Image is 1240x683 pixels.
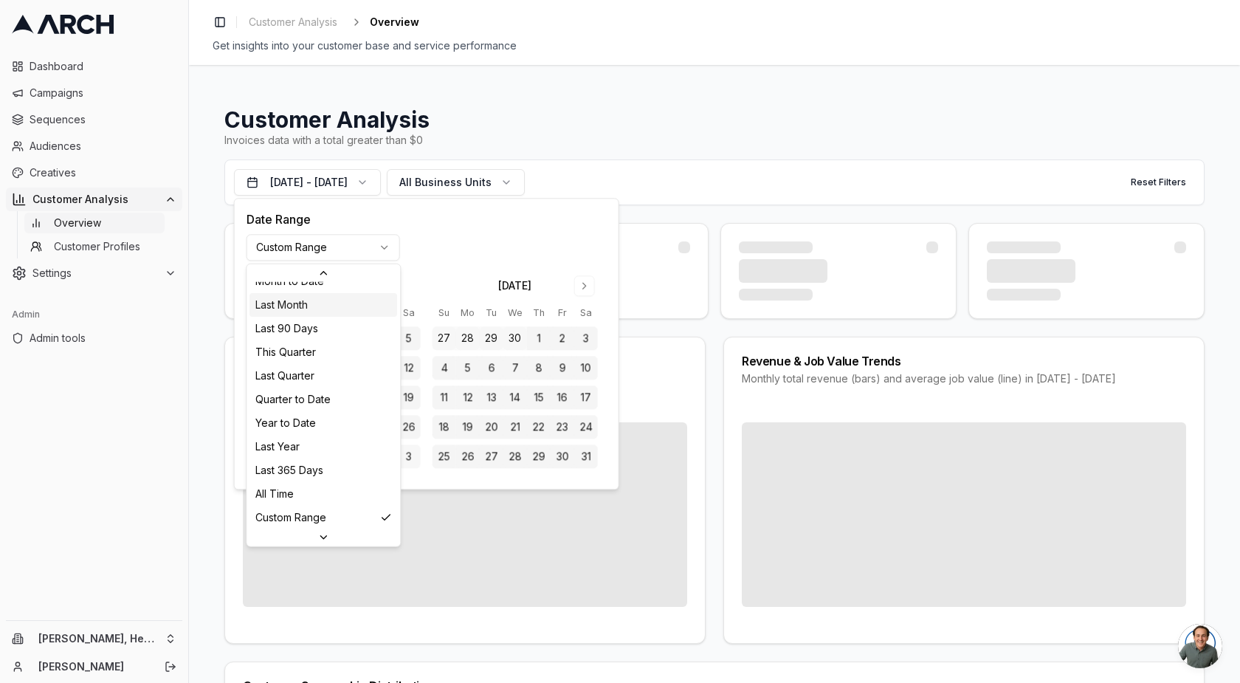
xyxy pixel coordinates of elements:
span: Custom Range [255,510,326,525]
span: Last 365 Days [255,463,323,478]
span: This Quarter [255,345,316,360]
span: All Time [255,487,294,501]
span: Last Quarter [255,368,314,383]
span: Quarter to Date [255,392,331,407]
span: Year to Date [255,416,316,430]
span: Last 90 Days [255,321,318,336]
span: Last Month [255,298,308,312]
span: Month to Date [255,274,324,289]
span: Last Year [255,439,300,454]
